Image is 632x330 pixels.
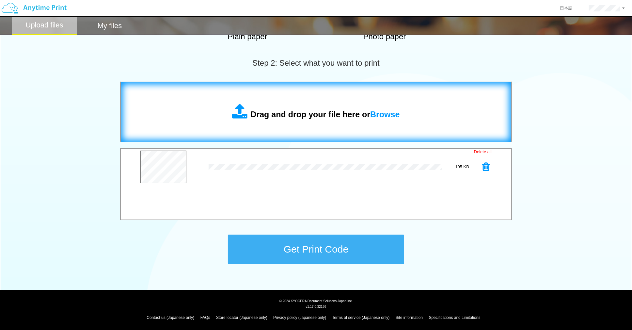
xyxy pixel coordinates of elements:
span: v1.17.0.32136 [306,305,326,308]
h2: Plain paper [190,32,305,41]
div: 195 KB [442,164,482,170]
button: Get Print Code [228,235,404,264]
a: Delete all [474,149,492,155]
a: Terms of service (Japanese only) [332,315,389,320]
span: © 2024 KYOCERA Document Solutions Japan Inc. [279,299,353,303]
span: Drag and drop your file here or [250,110,400,119]
a: Specifications and Limitations [429,315,481,320]
a: Privacy policy (Japanese only) [273,315,326,320]
h2: Upload files [26,21,63,29]
a: Contact us (Japanese only) [147,315,194,320]
span: Browse [370,110,400,119]
span: Step 2: Select what you want to print [252,58,380,67]
h2: My files [98,22,122,30]
a: FAQs [200,315,210,320]
a: Site information [396,315,423,320]
a: Store locator (Japanese only) [216,315,267,320]
h2: Photo paper [327,32,442,41]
